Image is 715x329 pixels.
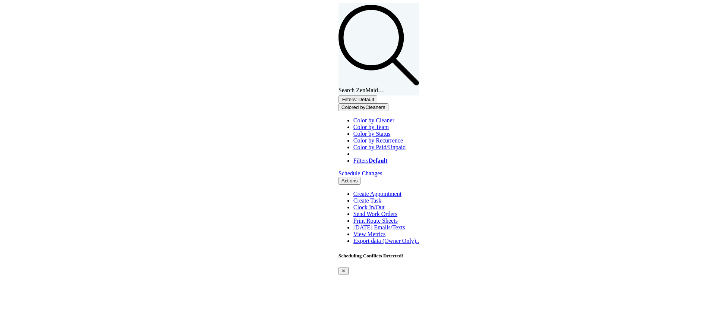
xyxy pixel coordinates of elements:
[353,117,394,123] a: Color by Cleaner
[339,103,388,111] button: Colored byCleaners
[353,217,398,224] a: Print Route Sheets
[339,253,419,259] h5: Scheduling Conflicts Detected!
[339,87,384,93] span: Search ZenMaid…
[353,191,401,197] a: Create Appointment
[353,131,391,137] a: Color by Status
[353,211,397,217] a: Send Work Orders
[353,137,403,144] a: Color by Recurrence
[358,97,374,102] span: Default
[353,238,419,244] a: Export data (Owner Only)..
[369,157,388,164] strong: Default
[339,177,361,185] button: Actions
[365,104,385,110] span: Cleaners
[353,157,388,164] a: FiltersDefault
[353,204,385,210] a: Clock In/Out
[353,197,381,204] a: Create Task
[339,96,377,102] a: Filters: Default
[353,224,405,231] a: [DATE] Emails/Texts
[353,124,389,130] a: Color by Team
[353,231,386,237] a: View Metrics
[353,144,406,150] a: Color by Paid/Unpaid
[339,170,382,176] a: Schedule Changes
[341,104,385,110] span: Colored by
[341,268,346,274] span: ✕
[353,157,388,164] span: Filters
[342,97,357,102] span: Filters:
[339,95,377,103] button: Filters: Default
